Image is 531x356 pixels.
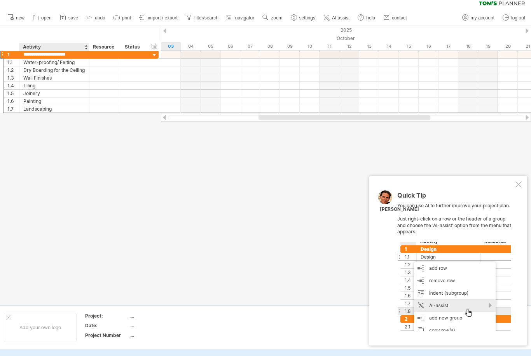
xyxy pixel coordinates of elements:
a: new [5,13,27,23]
div: Painting [23,97,85,105]
span: import / export [148,15,178,21]
div: Quick Tip [397,192,514,203]
a: print [112,13,133,23]
div: Monday, 20 October 2025 [498,42,518,50]
span: new [16,15,24,21]
a: contact [381,13,409,23]
div: 1.7 [7,105,19,113]
div: Sunday, 12 October 2025 [339,42,359,50]
div: .... [129,313,195,319]
a: AI assist [321,13,352,23]
div: Project Number [85,332,128,339]
div: Friday, 3 October 2025 [161,42,181,50]
span: my account [471,15,494,21]
div: 1.4 [7,82,19,89]
div: Landscaping [23,105,85,113]
a: undo [84,13,108,23]
div: Resource [93,43,117,51]
span: open [41,15,52,21]
a: settings [289,13,318,23]
div: 1.6 [7,97,19,105]
div: Status [125,43,142,51]
div: Sunday, 19 October 2025 [478,42,498,50]
span: save [68,15,78,21]
div: Sunday, 5 October 2025 [201,42,220,50]
div: 1 [7,51,19,58]
div: Friday, 10 October 2025 [300,42,320,50]
div: [PERSON_NAME] [380,206,419,213]
span: navigator [235,15,254,21]
div: Add your own logo [4,313,77,342]
span: log out [511,15,525,21]
a: import / export [137,13,180,23]
a: filter/search [184,13,221,23]
a: log out [501,13,528,23]
div: Dry Boarding for the Ceiling [23,66,85,74]
span: zoom [271,15,282,21]
div: Wednesday, 8 October 2025 [260,42,280,50]
a: save [58,13,80,23]
div: .... [129,332,195,339]
div: Joinery [23,90,85,97]
div: Tuesday, 14 October 2025 [379,42,399,50]
span: help [366,15,375,21]
div: Monday, 13 October 2025 [359,42,379,50]
a: zoom [260,13,285,23]
div: Friday, 17 October 2025 [438,42,458,50]
div: Tuesday, 7 October 2025 [240,42,260,50]
div: Wednesday, 15 October 2025 [399,42,419,50]
div: Saturday, 11 October 2025 [320,42,339,50]
div: .... [129,322,195,329]
div: 1.5 [7,90,19,97]
div: Activity [23,43,85,51]
div: Monday, 6 October 2025 [220,42,240,50]
div: Wall Finishes [23,74,85,82]
div: You can use AI to further improve your project plan. Just right-click on a row or the header of a... [397,192,514,331]
a: help [356,13,377,23]
span: settings [299,15,315,21]
span: contact [392,15,407,21]
span: AI assist [332,15,349,21]
span: print [122,15,131,21]
div: 1.3 [7,74,19,82]
div: Thursday, 16 October 2025 [419,42,438,50]
div: Date: [85,322,128,329]
span: undo [95,15,105,21]
div: Tiling [23,82,85,89]
div: 1.2 [7,66,19,74]
div: Saturday, 18 October 2025 [458,42,478,50]
a: my account [460,13,497,23]
a: open [31,13,54,23]
div: Saturday, 4 October 2025 [181,42,201,50]
div: 1.1 [7,59,19,66]
div: Water-proofing/ Felting [23,59,85,66]
a: navigator [225,13,257,23]
div: Thursday, 9 October 2025 [280,42,300,50]
span: filter/search [194,15,218,21]
div: Project: [85,313,128,319]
